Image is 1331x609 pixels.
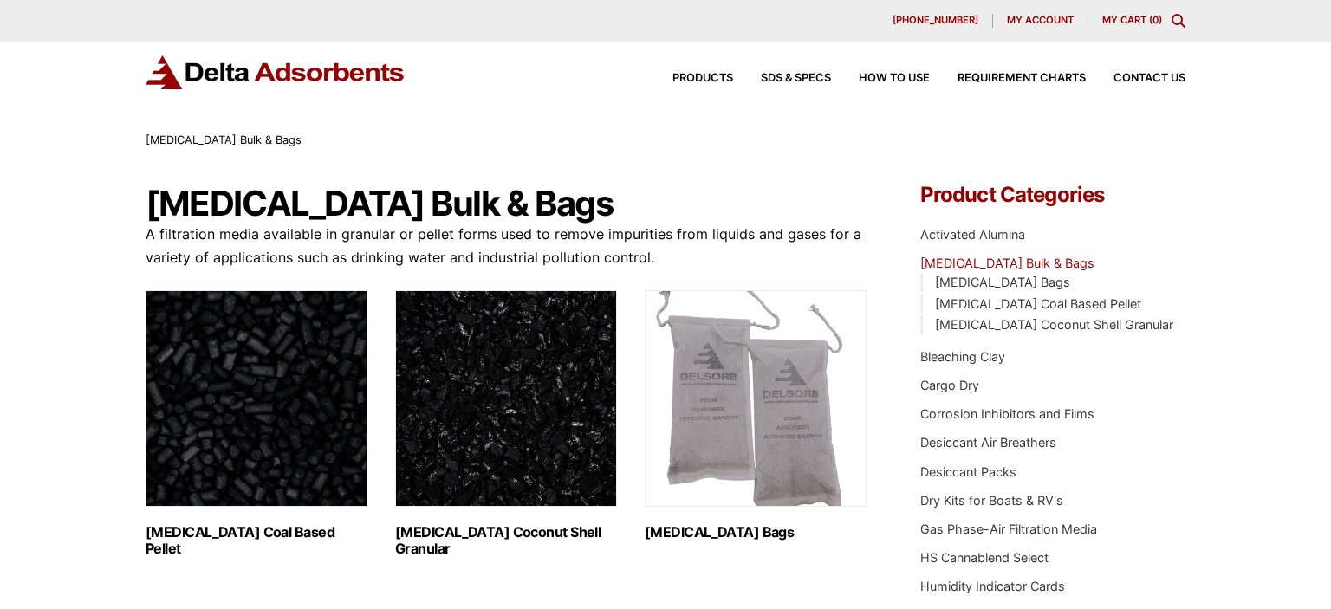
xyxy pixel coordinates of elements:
a: Cargo Dry [920,378,979,392]
a: My Cart (0) [1102,14,1162,26]
span: Products [672,73,733,84]
a: Activated Alumina [920,227,1025,242]
a: Humidity Indicator Cards [920,579,1065,593]
a: Dry Kits for Boats & RV's [920,493,1063,508]
span: Contact Us [1113,73,1185,84]
span: SDS & SPECS [761,73,831,84]
a: Gas Phase-Air Filtration Media [920,522,1097,536]
a: [MEDICAL_DATA] Coal Based Pellet [935,296,1141,311]
a: Visit product category Activated Carbon Bags [645,290,867,541]
a: [MEDICAL_DATA] Bags [935,275,1070,289]
a: [MEDICAL_DATA] Bulk & Bags [920,256,1094,270]
span: My account [1007,16,1074,25]
span: How to Use [859,73,930,84]
h2: [MEDICAL_DATA] Coal Based Pellet [146,524,367,557]
a: Desiccant Air Breathers [920,435,1056,450]
h2: [MEDICAL_DATA] Bags [645,524,867,541]
span: [PHONE_NUMBER] [893,16,978,25]
a: [MEDICAL_DATA] Coconut Shell Granular [935,317,1173,332]
span: 0 [1152,14,1159,26]
a: Corrosion Inhibitors and Films [920,406,1094,421]
a: Products [645,73,733,84]
img: Activated Carbon Coconut Shell Granular [395,290,617,507]
img: Activated Carbon Bags [645,290,867,507]
a: Visit product category Activated Carbon Coal Based Pellet [146,290,367,557]
a: [PHONE_NUMBER] [879,14,993,28]
a: Desiccant Packs [920,464,1016,479]
h1: [MEDICAL_DATA] Bulk & Bags [146,185,868,223]
a: How to Use [831,73,930,84]
a: Bleaching Clay [920,349,1005,364]
a: HS Cannablend Select [920,550,1049,565]
span: Requirement Charts [958,73,1086,84]
a: My account [993,14,1088,28]
img: Activated Carbon Coal Based Pellet [146,290,367,507]
div: Toggle Modal Content [1172,14,1185,28]
h4: Product Categories [920,185,1185,205]
img: Delta Adsorbents [146,55,406,89]
a: Visit product category Activated Carbon Coconut Shell Granular [395,290,617,557]
a: SDS & SPECS [733,73,831,84]
p: A filtration media available in granular or pellet forms used to remove impurities from liquids a... [146,223,868,269]
span: [MEDICAL_DATA] Bulk & Bags [146,133,302,146]
a: Contact Us [1086,73,1185,84]
a: Requirement Charts [930,73,1086,84]
h2: [MEDICAL_DATA] Coconut Shell Granular [395,524,617,557]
